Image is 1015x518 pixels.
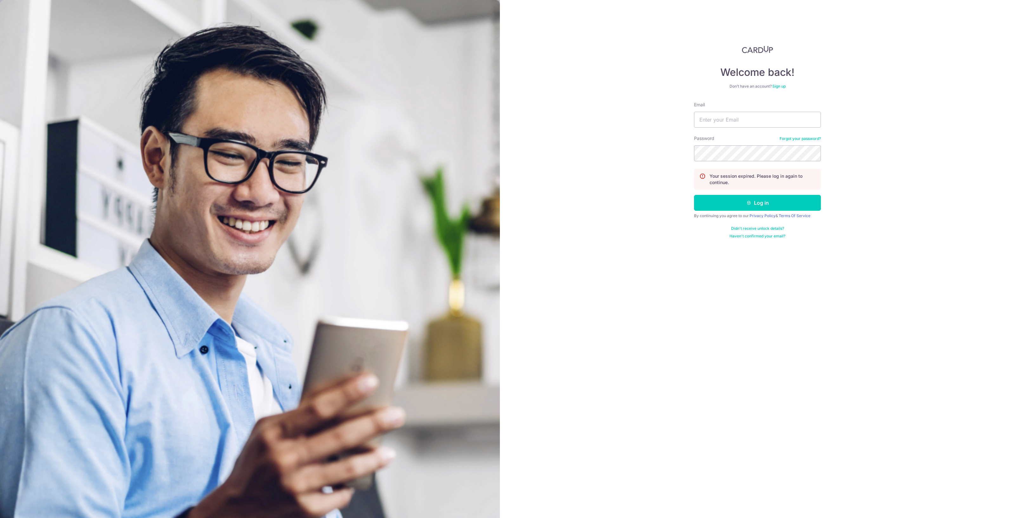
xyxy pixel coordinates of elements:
label: Email [694,102,705,108]
a: Terms Of Service [779,213,810,218]
h4: Welcome back! [694,66,821,79]
a: Forgot your password? [780,136,821,141]
label: Password [694,135,714,142]
button: Log in [694,195,821,211]
a: Didn't receive unlock details? [731,226,784,231]
img: CardUp Logo [742,46,773,53]
div: Don’t have an account? [694,84,821,89]
a: Sign up [772,84,786,89]
input: Enter your Email [694,112,821,128]
a: Haven't confirmed your email? [730,234,785,239]
a: Privacy Policy [750,213,776,218]
div: By continuing you agree to our & [694,213,821,218]
p: Your session expired. Please log in again to continue. [710,173,815,186]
